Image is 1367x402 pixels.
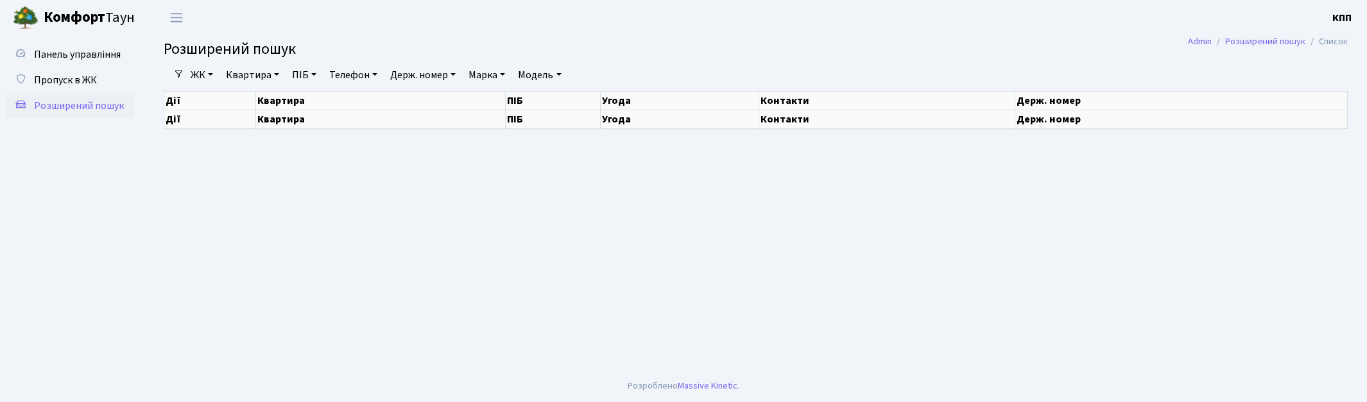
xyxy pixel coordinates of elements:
[6,42,135,67] a: Панель управління
[1015,110,1348,128] th: Держ. номер
[164,38,296,60] span: Розширений пошук
[6,93,135,119] a: Розширений пошук
[255,110,506,128] th: Квартира
[44,7,105,28] b: Комфорт
[1305,35,1348,49] li: Список
[1332,11,1352,25] b: КПП
[34,47,121,62] span: Панель управління
[1169,28,1367,55] nav: breadcrumb
[221,64,284,86] a: Квартира
[34,99,124,113] span: Розширений пошук
[1188,35,1212,48] a: Admin
[34,73,97,87] span: Пропуск в ЖК
[678,379,737,392] a: Massive Kinetic
[385,64,461,86] a: Держ. номер
[44,7,135,29] span: Таун
[1225,35,1305,48] a: Розширений пошук
[6,67,135,93] a: Пропуск в ЖК
[13,5,39,31] img: logo.png
[1332,10,1352,26] a: КПП
[164,110,256,128] th: Дії
[513,64,566,86] a: Модель
[628,379,739,393] div: Розроблено .
[601,91,759,110] th: Угода
[1015,91,1348,110] th: Держ. номер
[164,91,256,110] th: Дії
[324,64,383,86] a: Телефон
[287,64,322,86] a: ПІБ
[463,64,510,86] a: Марка
[506,91,601,110] th: ПІБ
[759,91,1015,110] th: Контакти
[160,7,193,28] button: Переключити навігацію
[601,110,759,128] th: Угода
[506,110,601,128] th: ПІБ
[185,64,218,86] a: ЖК
[255,91,506,110] th: Квартира
[759,110,1015,128] th: Контакти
